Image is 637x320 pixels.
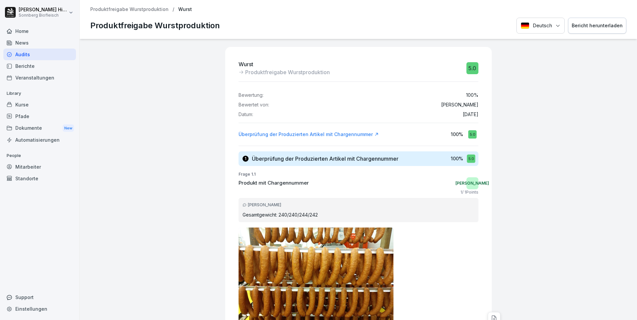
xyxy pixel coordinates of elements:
img: Deutsch [521,22,529,29]
a: Home [3,25,76,37]
p: Produktfreigabe Wurstproduktion [90,20,220,32]
p: 100 % [451,155,463,162]
p: Gesamtgewicht: 240/240/244/242 [243,211,474,218]
div: 5.0 [468,130,476,138]
h3: Überprüfung der Produzierten Artikel mit Chargennummer [252,155,398,162]
p: Bewertet von: [239,102,269,108]
p: [PERSON_NAME] Hinterreither [19,7,67,13]
div: 1 [243,156,249,162]
button: Language [516,18,565,34]
div: Support [3,291,76,303]
p: Frage 1.1 [239,171,478,177]
div: [PERSON_NAME] [466,177,478,189]
p: Datum: [239,112,253,117]
a: Mitarbeiter [3,161,76,173]
p: / [173,7,174,12]
p: Deutsch [533,22,552,30]
a: Kurse [3,99,76,110]
p: 100 % [466,92,478,98]
a: Automatisierungen [3,134,76,146]
a: News [3,37,76,49]
p: Wurst [239,60,330,68]
div: 5.0 [466,62,478,74]
a: Veranstaltungen [3,72,76,83]
a: Einstellungen [3,303,76,315]
p: 1 / 1 Points [460,189,478,195]
p: Library [3,88,76,99]
div: Bericht herunterladen [572,22,623,29]
p: Wurst [178,7,192,12]
p: Produktfreigabe Wurstproduktion [245,68,330,76]
a: Standorte [3,173,76,184]
a: Pfade [3,110,76,122]
p: People [3,150,76,161]
p: Bewertung: [239,92,264,98]
div: 5.0 [467,154,475,163]
a: Produktfreigabe Wurstproduktion [90,7,169,12]
p: [PERSON_NAME] [441,102,478,108]
a: Überprüfung der Produzierten Artikel mit Chargennummer [239,131,379,138]
button: Bericht herunterladen [568,18,626,34]
a: DokumenteNew [3,122,76,134]
p: 100 % [451,131,463,138]
p: Sonnberg Biofleisch [19,13,67,18]
div: [PERSON_NAME] [243,202,474,208]
p: Produkt mit Chargennummer [239,179,309,187]
a: Berichte [3,60,76,72]
div: Dokumente [3,122,76,134]
a: Audits [3,49,76,60]
p: [DATE] [463,112,478,117]
div: New [63,124,74,132]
